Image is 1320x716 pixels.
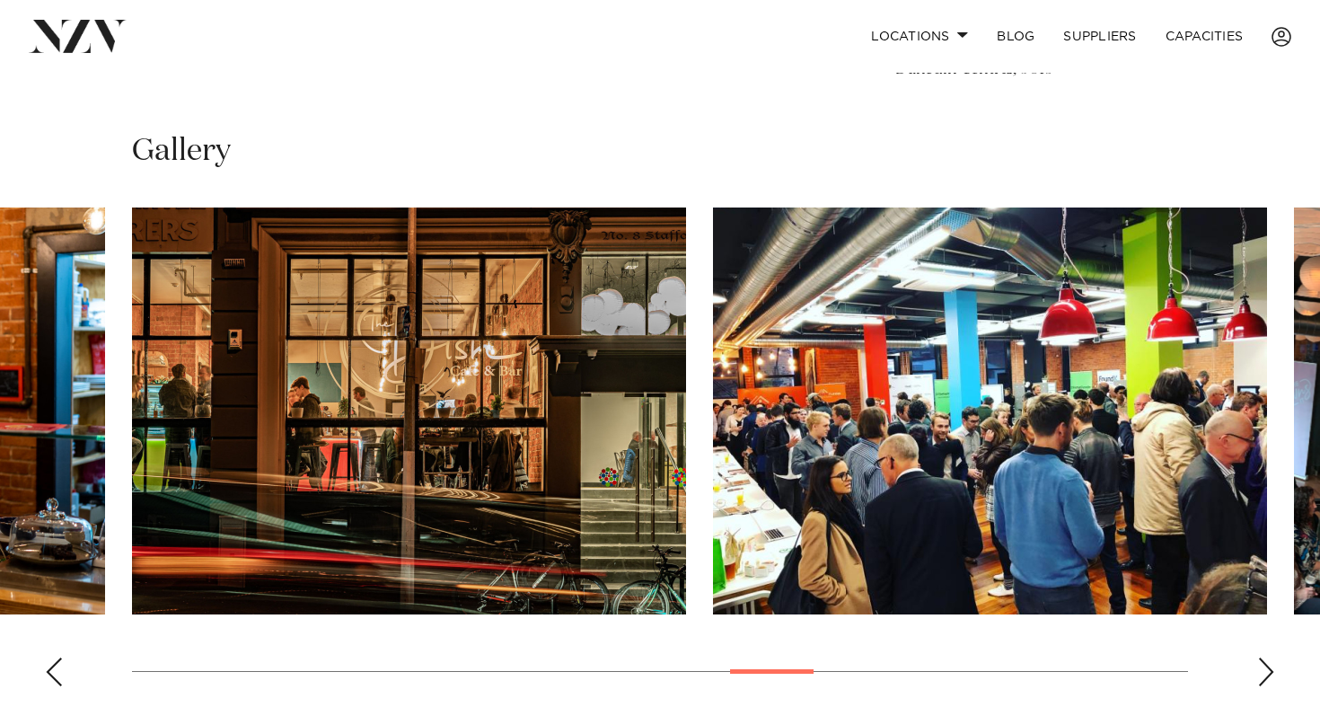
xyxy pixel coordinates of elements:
a: SUPPLIERS [1049,17,1150,56]
swiper-slide: 14 / 23 [132,208,686,614]
a: Locations [857,17,982,56]
swiper-slide: 15 / 23 [713,208,1267,614]
a: Capacities [1151,17,1258,56]
img: nzv-logo.png [29,20,127,52]
h2: Gallery [132,131,231,172]
a: BLOG [982,17,1049,56]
